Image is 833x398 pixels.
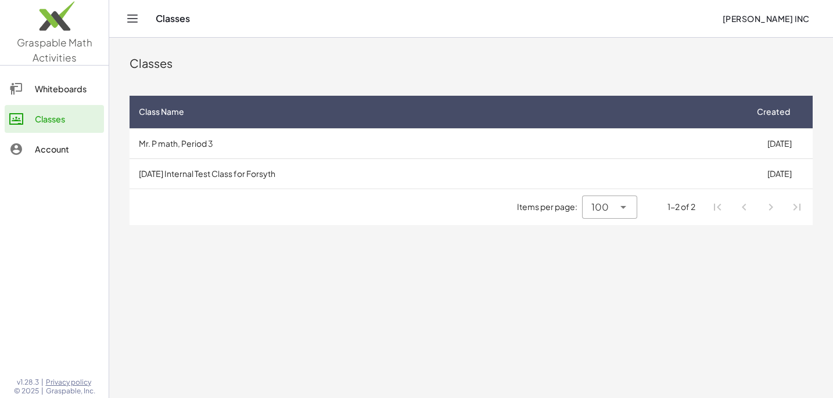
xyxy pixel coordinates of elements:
[591,200,609,214] span: 100
[139,106,184,118] span: Class Name
[17,378,39,387] span: v1.28.3
[667,201,695,213] div: 1-2 of 2
[41,386,44,396] span: |
[123,9,142,28] button: Toggle navigation
[705,194,810,220] nav: Pagination Navigation
[746,128,813,158] td: [DATE]
[130,55,813,71] div: Classes
[713,8,819,29] button: [PERSON_NAME] Inc
[517,201,582,213] span: Items per page:
[35,142,99,156] div: Account
[130,158,746,189] td: [DATE] Internal Test Class for Forsyth
[5,135,104,163] a: Account
[757,106,790,118] span: Created
[46,378,95,387] a: Privacy policy
[46,386,95,396] span: Graspable, Inc.
[130,128,746,158] td: Mr. P math, Period 3
[746,158,813,189] td: [DATE]
[5,75,104,103] a: Whiteboards
[35,82,99,96] div: Whiteboards
[17,36,92,64] span: Graspable Math Activities
[5,105,104,133] a: Classes
[41,378,44,387] span: |
[35,112,99,126] div: Classes
[14,386,39,396] span: © 2025
[722,13,810,24] span: [PERSON_NAME] Inc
